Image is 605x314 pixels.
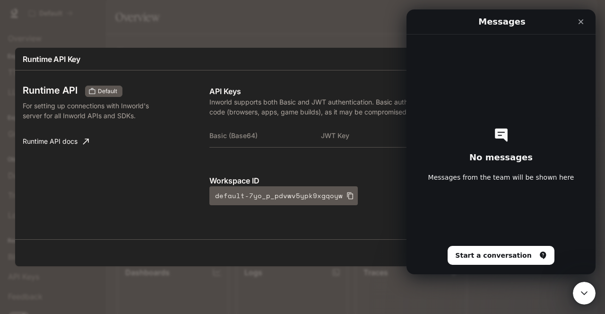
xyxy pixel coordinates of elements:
th: Basic (Base64) [209,124,321,147]
p: Inworld supports both Basic and JWT authentication. Basic authentication is not recommended for u... [209,97,582,117]
iframe: Intercom live chat [573,282,596,305]
h3: Runtime API [23,86,78,95]
span: Default [94,87,121,96]
div: These keys will apply to your current workspace only [85,86,122,97]
button: default-7yo_p_pdvwv5ypk9xgqoyw [209,186,358,205]
p: Workspace ID [209,175,582,186]
p: API Keys [209,86,582,97]
th: JWT Key [321,124,433,147]
p: Runtime API Key [23,53,80,65]
a: Runtime API docs [19,132,93,151]
p: For setting up connections with Inworld's server for all Inworld APIs and SDKs. [23,101,157,121]
iframe: Intercom live chat [406,9,596,274]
